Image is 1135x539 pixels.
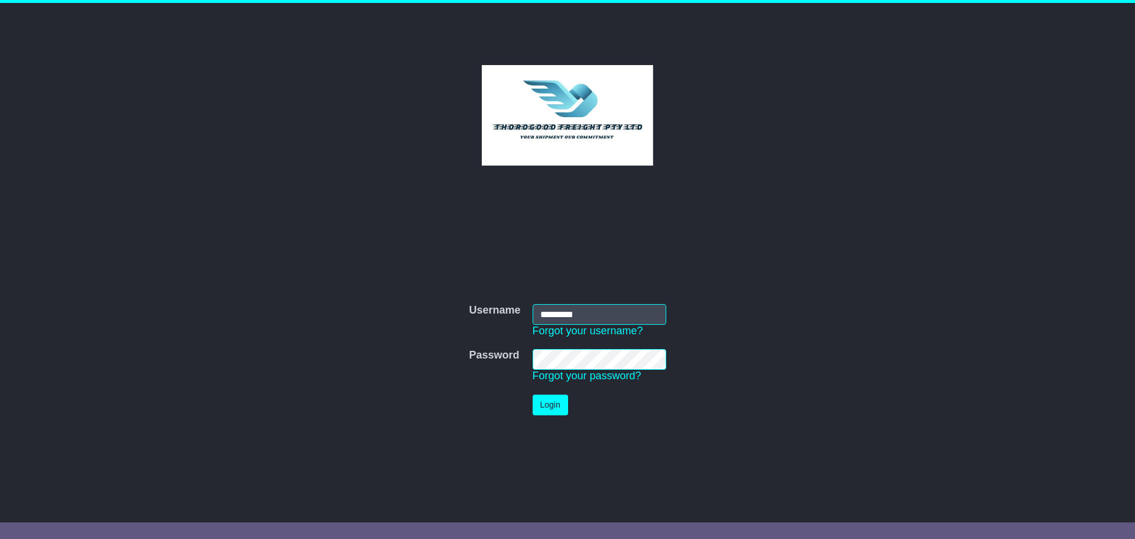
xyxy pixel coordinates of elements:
[482,65,654,166] img: Thorogood Freight Pty Ltd
[533,370,641,382] a: Forgot your password?
[469,349,519,362] label: Password
[533,395,568,415] button: Login
[533,325,643,337] a: Forgot your username?
[469,304,520,317] label: Username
